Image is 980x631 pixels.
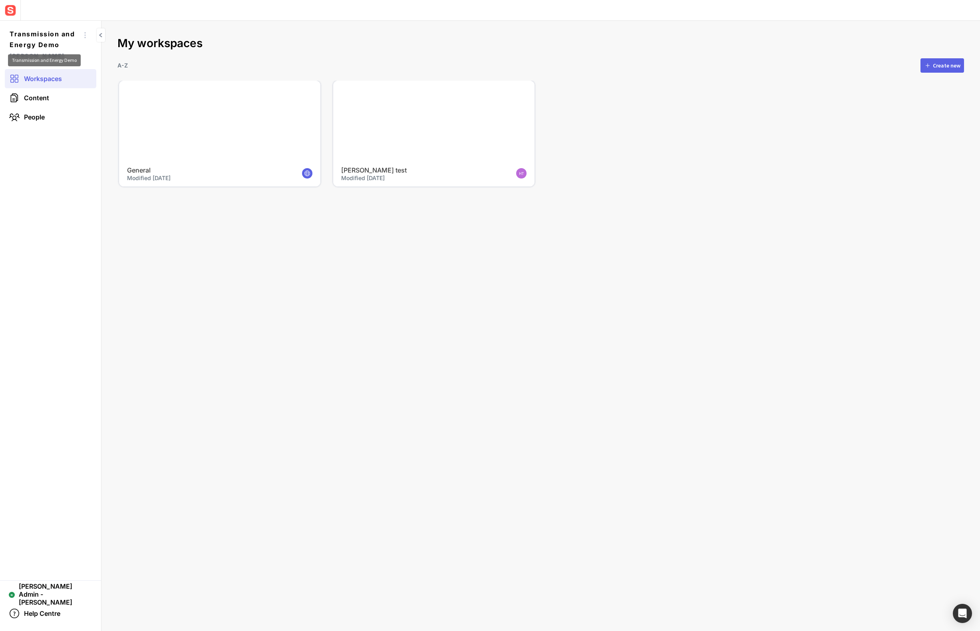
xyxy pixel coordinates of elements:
h2: My workspaces [117,37,964,50]
span: Modified [DATE] [341,175,385,181]
span: [PERSON_NAME] Admin - [PERSON_NAME] [19,582,92,606]
div: Open Intercom Messenger [953,604,972,623]
img: sensat [3,3,18,18]
p: A-Z [117,61,128,69]
text: HT [519,171,524,176]
button: Create new [920,58,964,73]
span: Transmission and Energy Demo [12,58,77,63]
span: Workspaces [24,75,62,83]
text: ND [11,593,13,597]
a: Content [5,88,96,107]
h4: [PERSON_NAME] test [341,167,496,174]
span: Modified [DATE] [127,175,171,181]
h4: General [127,167,282,174]
div: Create new [933,63,960,68]
a: Help Centre [5,604,96,623]
span: People [24,113,45,121]
span: Content [24,94,49,102]
a: Workspaces [5,69,96,88]
span: [PERSON_NAME] [10,50,79,61]
img: globe.svg [304,170,311,177]
span: Transmission and Energy Demo [10,29,79,50]
a: People [5,107,96,127]
span: Help Centre [24,609,60,617]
